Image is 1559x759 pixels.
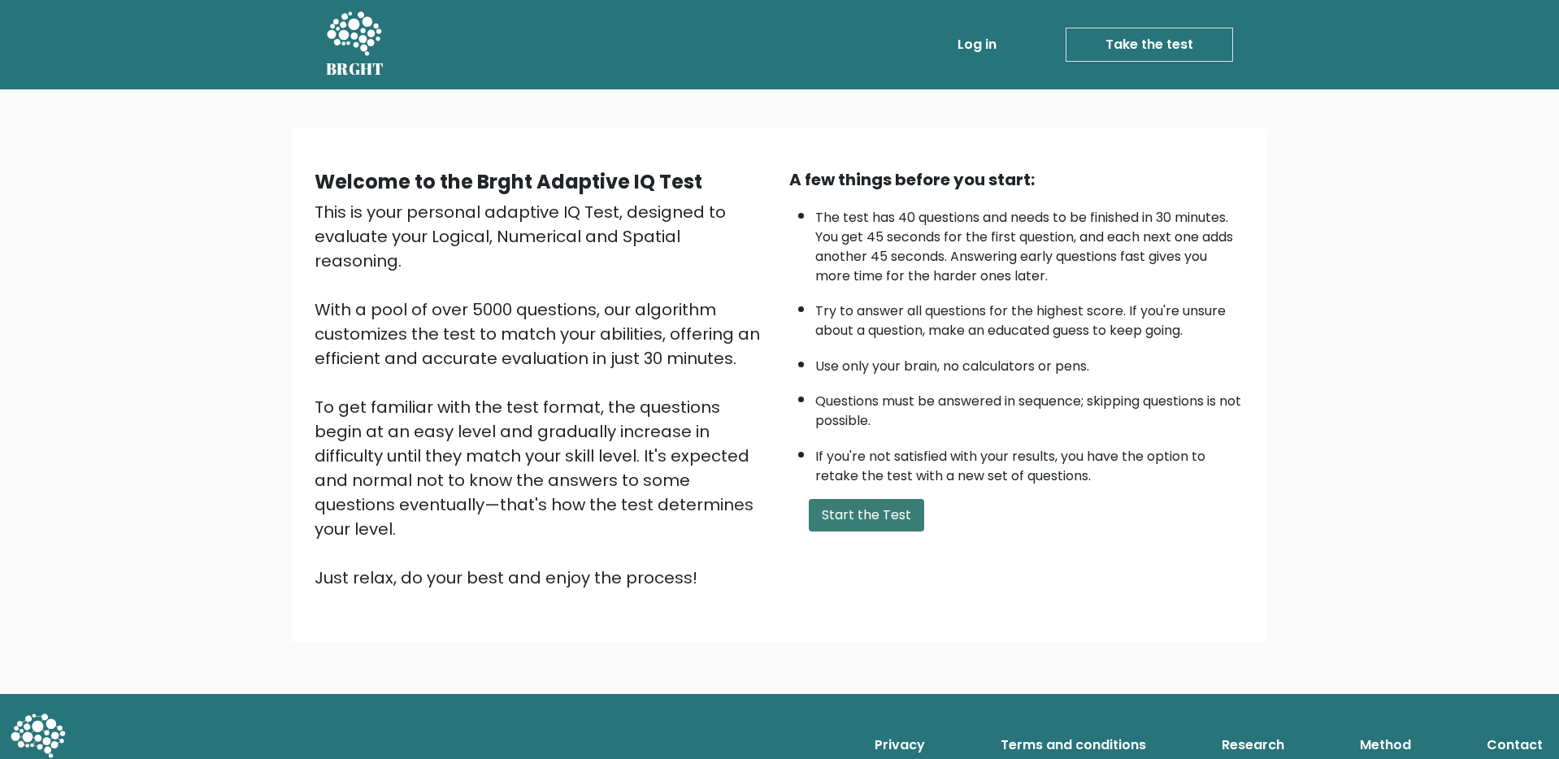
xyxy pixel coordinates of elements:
[1066,28,1233,62] a: Take the test
[326,59,384,79] h5: BRGHT
[315,200,770,590] div: This is your personal adaptive IQ Test, designed to evaluate your Logical, Numerical and Spatial ...
[815,293,1244,340] li: Try to answer all questions for the highest score. If you're unsure about a question, make an edu...
[815,200,1244,286] li: The test has 40 questions and needs to be finished in 30 minutes. You get 45 seconds for the firs...
[326,7,384,83] a: BRGHT
[815,439,1244,486] li: If you're not satisfied with your results, you have the option to retake the test with a new set ...
[815,349,1244,376] li: Use only your brain, no calculators or pens.
[789,167,1244,192] div: A few things before you start:
[815,384,1244,431] li: Questions must be answered in sequence; skipping questions is not possible.
[951,28,1003,61] a: Log in
[809,499,924,531] button: Start the Test
[315,168,702,195] b: Welcome to the Brght Adaptive IQ Test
